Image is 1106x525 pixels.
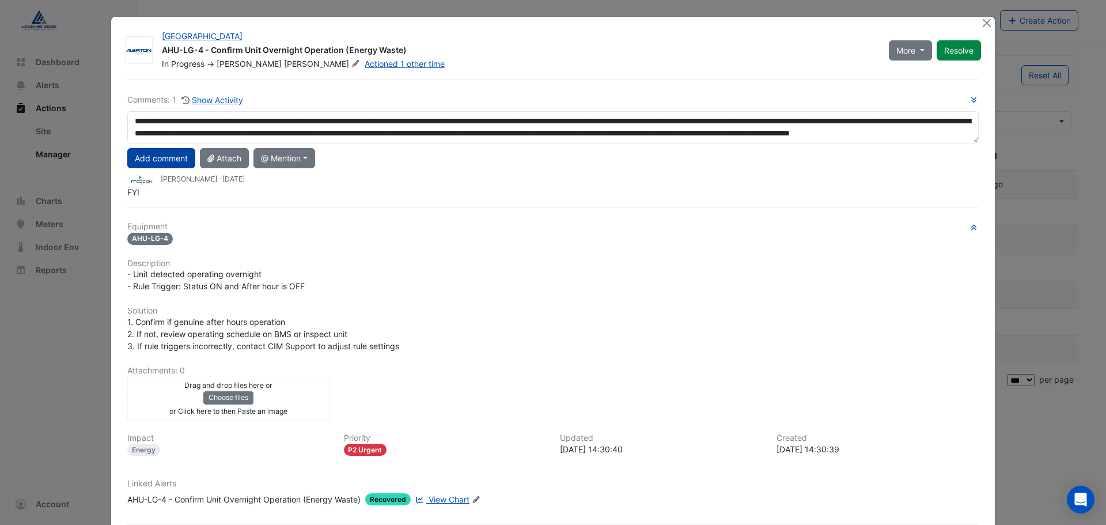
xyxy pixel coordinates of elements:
[127,444,160,456] div: Energy
[162,44,875,58] div: AHU-LG-4 - Confirm Unit Overnight Operation (Energy Waste)
[127,173,156,186] img: Precision Group
[127,259,979,269] h6: Description
[127,222,979,232] h6: Equipment
[937,40,981,61] button: Resolve
[127,148,195,168] button: Add comment
[344,444,387,456] div: P2 Urgent
[284,58,362,70] span: [PERSON_NAME]
[127,187,139,197] span: FYI
[127,306,979,316] h6: Solution
[365,59,445,69] a: Actioned 1 other time
[222,175,245,183] span: 2025-08-08 14:30:40
[777,433,979,443] h6: Created
[365,493,411,505] span: Recovered
[127,433,330,443] h6: Impact
[162,59,204,69] span: In Progress
[472,496,480,504] fa-icon: Edit Linked Alerts
[169,407,287,416] small: or Click here to then Paste an image
[889,40,932,61] button: More
[127,93,244,107] div: Comments: 1
[200,148,249,168] button: Attach
[777,443,979,455] div: [DATE] 14:30:39
[184,381,272,390] small: Drag and drop files here or
[127,317,399,351] span: 1. Confirm if genuine after hours operation 2. If not, review operating schedule on BMS or inspec...
[181,93,244,107] button: Show Activity
[896,44,915,56] span: More
[344,433,547,443] h6: Priority
[127,479,979,489] h6: Linked Alerts
[253,148,315,168] button: @ Mention
[127,233,173,245] span: AHU-LG-4
[207,59,214,69] span: ->
[126,45,152,56] img: Alerton
[429,494,469,504] span: View Chart
[161,174,245,184] small: [PERSON_NAME] -
[560,433,763,443] h6: Updated
[1067,486,1094,513] div: Open Intercom Messenger
[560,443,763,455] div: [DATE] 14:30:40
[127,366,979,376] h6: Attachments: 0
[980,17,993,29] button: Close
[162,31,243,41] a: [GEOGRAPHIC_DATA]
[217,59,282,69] span: [PERSON_NAME]
[127,269,305,291] span: - Unit detected operating overnight - Rule Trigger: Status ON and After hour is OFF
[127,493,361,505] div: AHU-LG-4 - Confirm Unit Overnight Operation (Energy Waste)
[413,493,469,505] a: View Chart
[203,391,253,404] button: Choose files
